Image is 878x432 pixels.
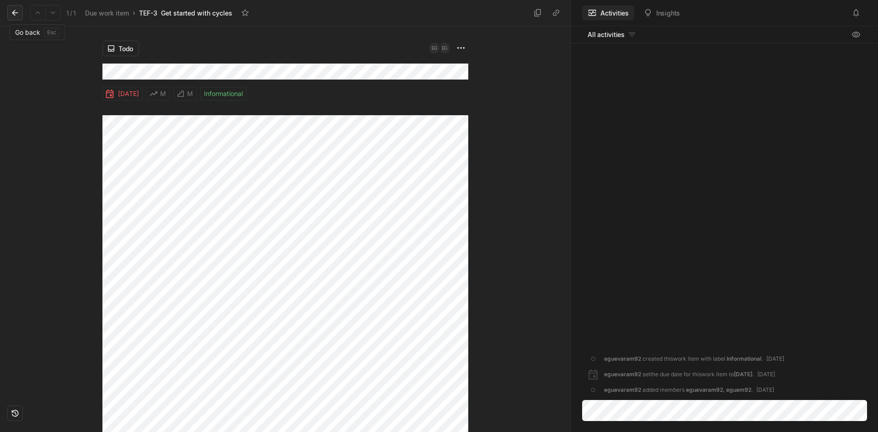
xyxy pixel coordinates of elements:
[604,370,775,379] div: set the due date for this work item to .
[604,355,784,363] div: created this work item with label .
[766,355,784,362] span: [DATE]
[160,87,166,100] span: M
[604,386,641,393] span: eguevaram92
[604,355,641,362] span: eguevaram92
[727,355,761,362] span: Informational
[102,41,139,56] button: Todo
[432,43,437,53] span: EG
[442,43,447,53] span: EG
[66,8,76,18] div: 1 1
[102,87,143,101] button: [DATE]
[588,30,625,39] span: All activities
[734,371,752,378] span: [DATE]
[83,7,131,19] div: Due work item
[146,87,170,101] button: M
[133,8,135,17] div: ›
[686,386,751,393] span: eguevaram92, eguem92
[70,9,72,17] span: /
[161,8,232,18] div: Get started with cycles
[139,8,157,18] div: TEF-3
[9,24,65,40] div: Go back
[638,5,685,20] button: Insights
[756,386,774,393] span: [DATE]
[757,371,775,378] span: [DATE]
[582,27,642,42] button: All activities
[187,87,193,100] span: M
[604,386,774,394] div: added members .
[44,28,59,37] kbd: esc
[204,87,243,100] span: Informational
[173,87,197,101] button: M
[604,371,641,378] span: eguevaram92
[582,5,634,20] button: Activities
